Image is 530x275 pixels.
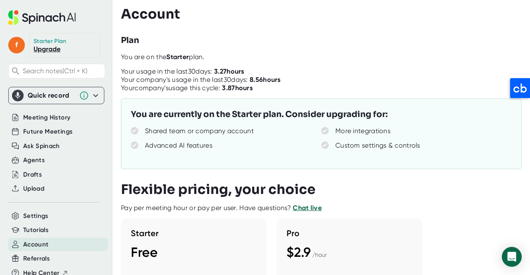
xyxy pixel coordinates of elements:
[121,204,322,212] div: Pay per meeting hour or pay per user. Have questions?
[121,67,244,76] div: Your usage in the last 30 days:
[502,247,522,267] div: Open Intercom Messenger
[121,53,205,61] span: You are on the plan.
[121,84,253,92] div: Your company's usage this cycle:
[250,76,281,84] b: 8.56 hours
[23,184,44,194] button: Upload
[8,37,25,53] span: f
[23,67,103,75] span: Search notes (Ctrl + K)
[23,113,70,122] button: Meeting History
[131,244,158,260] span: Free
[23,141,60,151] button: Ask Spinach
[287,228,412,238] h3: Pro
[145,141,212,150] div: Advanced AI features
[34,38,67,45] div: Starter Plan
[23,254,50,263] button: Referrals
[23,170,42,179] button: Drafts
[12,87,101,104] div: Quick record
[214,67,244,75] b: 3.27 hours
[145,127,254,135] div: Shared team or company account
[121,6,180,22] h3: Account
[121,182,316,197] h3: Flexible pricing, your choice
[28,91,75,100] div: Quick record
[34,45,60,53] a: Upgrade
[23,211,48,221] button: Settings
[293,204,322,212] a: Chat live
[131,108,388,121] h3: You are currently on the Starter plan. Consider upgrading for:
[121,34,139,47] h3: Plan
[335,127,390,135] div: More integrations
[166,53,189,61] b: Starter
[287,244,311,260] span: $2.9
[121,76,281,84] div: Your company's usage in the last 30 days:
[131,228,257,238] h3: Starter
[312,251,327,258] span: / hour
[23,155,45,165] button: Agents
[222,84,253,92] b: 3.87 hours
[23,127,72,136] button: Future Meetings
[335,141,420,150] div: Custom settings & controls
[23,240,48,249] button: Account
[23,225,48,235] button: Tutorials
